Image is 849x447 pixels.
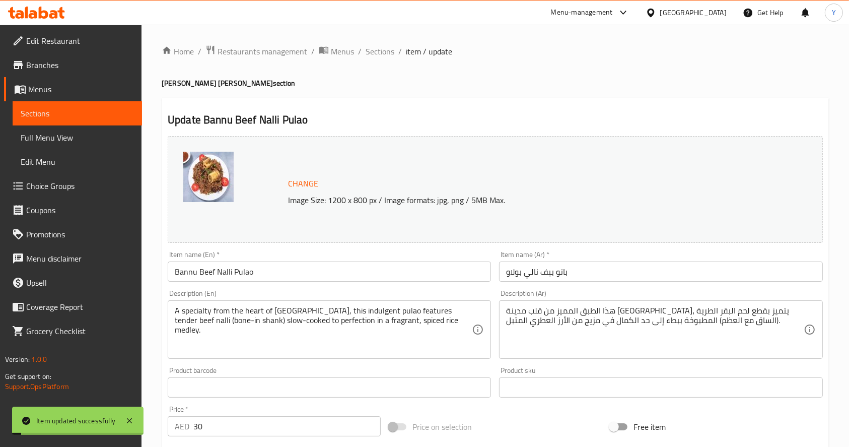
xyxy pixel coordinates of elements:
nav: breadcrumb [162,45,829,58]
a: Upsell [4,271,142,295]
span: Y [832,7,836,18]
input: Enter name Ar [499,262,822,282]
h4: [PERSON_NAME] [PERSON_NAME] section [162,78,829,88]
p: AED [175,420,189,432]
li: / [398,45,402,57]
span: Full Menu View [21,132,134,144]
span: Menus [331,45,354,57]
span: Menu disclaimer [26,252,134,265]
span: Get support on: [5,370,51,383]
a: Edit Menu [13,150,142,174]
a: Coverage Report [4,295,142,319]
span: Free item [633,421,666,433]
a: Choice Groups [4,174,142,198]
input: Please enter product sku [499,377,822,398]
span: Menus [28,83,134,95]
span: Change [288,176,318,191]
input: Please enter price [193,416,381,436]
li: / [358,45,362,57]
span: Upsell [26,277,134,289]
h2: Update Bannu Beef Nalli Pulao [168,112,823,127]
div: Menu-management [551,7,613,19]
a: Full Menu View [13,125,142,150]
span: Version: [5,353,30,366]
span: Edit Menu [21,156,134,168]
span: Branches [26,59,134,71]
a: Coupons [4,198,142,222]
a: Home [162,45,194,57]
li: / [311,45,315,57]
input: Enter name En [168,262,491,282]
span: Edit Restaurant [26,35,134,47]
button: Change [284,173,322,194]
a: Branches [4,53,142,77]
img: 23DEC24_GUL_KHAN_REST__BE638707990639495703.jpg [183,152,234,202]
div: Item updated successfully [36,415,115,426]
textarea: A specialty from the heart of [GEOGRAPHIC_DATA], this indulgent pulao features tender beef nalli ... [175,306,472,354]
textarea: هذا الطبق المميز من قلب مدينة [GEOGRAPHIC_DATA]، يتميز بقطع لحم البقر الطرية (الساق مع العظم) الم... [506,306,803,354]
a: Promotions [4,222,142,246]
span: Restaurants management [218,45,307,57]
span: Choice Groups [26,180,134,192]
p: Image Size: 1200 x 800 px / Image formats: jpg, png / 5MB Max. [284,194,752,206]
a: Restaurants management [205,45,307,58]
a: Support.OpsPlatform [5,380,69,393]
li: / [198,45,201,57]
span: 1.0.0 [31,353,47,366]
span: Promotions [26,228,134,240]
input: Please enter product barcode [168,377,491,398]
a: Sections [366,45,394,57]
a: Menus [319,45,354,58]
a: Grocery Checklist [4,319,142,343]
span: Sections [21,107,134,119]
a: Edit Restaurant [4,29,142,53]
span: Coupons [26,204,134,216]
a: Menu disclaimer [4,246,142,271]
div: [GEOGRAPHIC_DATA] [660,7,727,18]
span: Coverage Report [26,301,134,313]
a: Menus [4,77,142,101]
a: Sections [13,101,142,125]
span: Grocery Checklist [26,325,134,337]
span: Price on selection [412,421,472,433]
span: item / update [406,45,452,57]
